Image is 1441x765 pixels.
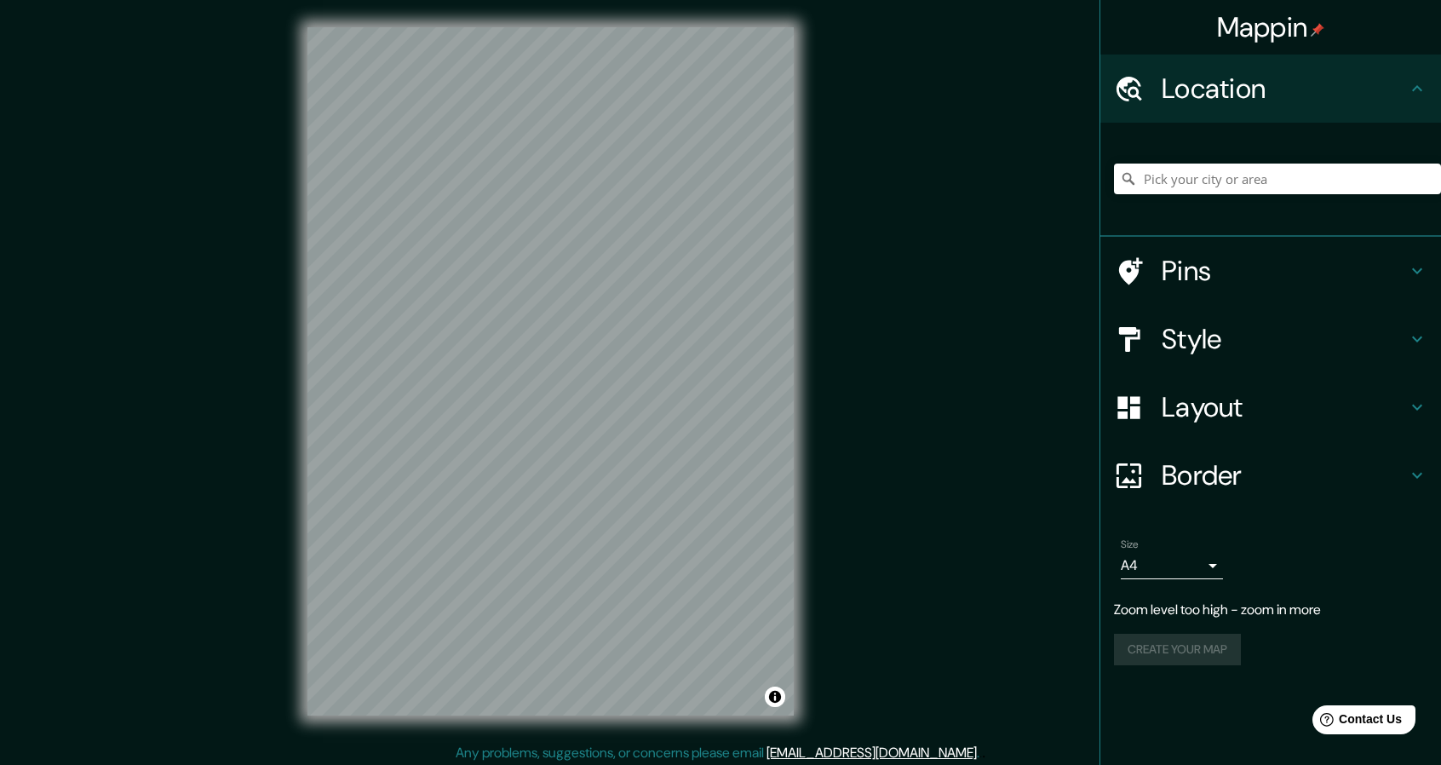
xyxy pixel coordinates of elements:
[1289,699,1422,746] iframe: Help widget launcher
[1100,305,1441,373] div: Style
[979,743,982,763] div: .
[1114,164,1441,194] input: Pick your city or area
[456,743,979,763] p: Any problems, suggestions, or concerns please email .
[766,744,977,762] a: [EMAIL_ADDRESS][DOMAIN_NAME]
[1162,322,1407,356] h4: Style
[307,27,794,716] canvas: Map
[982,743,985,763] div: .
[1121,552,1223,579] div: A4
[1114,600,1427,620] p: Zoom level too high - zoom in more
[1311,23,1324,37] img: pin-icon.png
[1162,458,1407,492] h4: Border
[1217,10,1325,44] h4: Mappin
[1100,55,1441,123] div: Location
[1100,237,1441,305] div: Pins
[1162,72,1407,106] h4: Location
[1100,373,1441,441] div: Layout
[1121,538,1139,552] label: Size
[1162,254,1407,288] h4: Pins
[1162,390,1407,424] h4: Layout
[1100,441,1441,509] div: Border
[765,687,785,707] button: Toggle attribution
